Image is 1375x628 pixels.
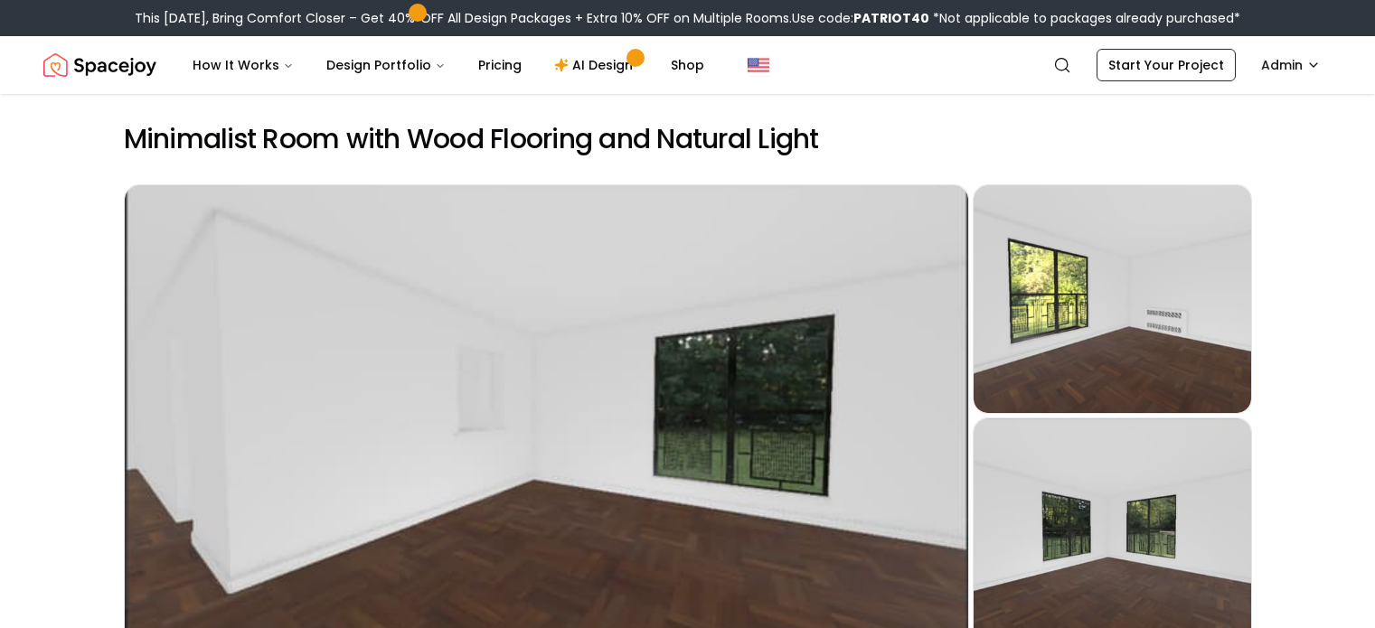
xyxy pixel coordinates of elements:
[178,47,719,83] nav: Main
[1097,49,1236,81] a: Start Your Project
[43,47,156,83] img: Spacejoy Logo
[656,47,719,83] a: Shop
[929,9,1240,27] span: *Not applicable to packages already purchased*
[124,123,1252,155] h2: Minimalist Room with Wood Flooring and Natural Light
[1250,49,1332,81] button: Admin
[748,54,769,76] img: United States
[43,36,1332,94] nav: Global
[464,47,536,83] a: Pricing
[312,47,460,83] button: Design Portfolio
[792,9,929,27] span: Use code:
[178,47,308,83] button: How It Works
[135,9,1240,27] div: This [DATE], Bring Comfort Closer – Get 40% OFF All Design Packages + Extra 10% OFF on Multiple R...
[853,9,929,27] b: PATRIOT40
[43,47,156,83] a: Spacejoy
[540,47,653,83] a: AI Design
